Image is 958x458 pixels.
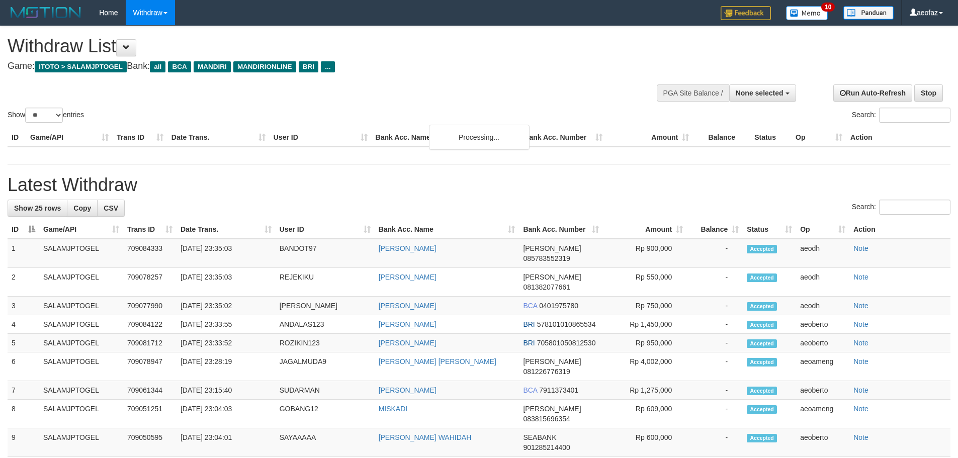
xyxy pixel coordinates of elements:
select: Showentries [25,108,63,123]
td: [DATE] 23:33:52 [177,334,276,352]
th: Balance [693,128,750,147]
td: - [687,315,743,334]
th: Status: activate to sort column ascending [743,220,796,239]
a: Note [853,357,868,365]
a: Run Auto-Refresh [833,84,912,102]
td: [DATE] 23:33:55 [177,315,276,334]
td: 1 [8,239,39,268]
a: Note [853,433,868,441]
td: Rp 600,000 [603,428,687,457]
span: [PERSON_NAME] [523,244,581,252]
a: [PERSON_NAME] [379,244,437,252]
span: Accepted [747,321,777,329]
span: Accepted [747,302,777,311]
th: Balance: activate to sort column ascending [687,220,743,239]
span: None selected [736,89,783,97]
span: Copy 705801050812530 to clipboard [537,339,596,347]
img: Button%20Memo.svg [786,6,828,20]
div: Processing... [429,125,530,150]
td: 709061344 [123,381,177,400]
label: Show entries [8,108,84,123]
td: 3 [8,297,39,315]
td: aeoameng [796,352,849,381]
td: aeoberto [796,334,849,352]
td: aeoberto [796,381,849,400]
th: ID: activate to sort column descending [8,220,39,239]
td: aeoameng [796,400,849,428]
span: BRI [299,61,318,72]
th: User ID [270,128,372,147]
td: GOBANG12 [276,400,375,428]
span: SEABANK [523,433,556,441]
td: SALAMJPTOGEL [39,428,123,457]
span: Show 25 rows [14,204,61,212]
th: ID [8,128,26,147]
th: Game/API: activate to sort column ascending [39,220,123,239]
span: Accepted [747,358,777,367]
a: Note [853,405,868,413]
span: MANDIRIONLINE [233,61,296,72]
a: Note [853,386,868,394]
span: all [150,61,165,72]
td: aeodh [796,297,849,315]
span: Copy 083815696354 to clipboard [523,415,570,423]
a: [PERSON_NAME] [379,339,437,347]
img: panduan.png [843,6,894,20]
th: Date Trans.: activate to sort column ascending [177,220,276,239]
span: 10 [821,3,835,12]
span: BCA [523,386,537,394]
span: Copy 578101010865534 to clipboard [537,320,596,328]
span: Accepted [747,339,777,348]
td: Rp 4,002,000 [603,352,687,381]
td: [DATE] 23:35:03 [177,268,276,297]
span: [PERSON_NAME] [523,405,581,413]
td: 6 [8,352,39,381]
span: Accepted [747,434,777,442]
td: 709050595 [123,428,177,457]
span: ITOTO > SALAMJPTOGEL [35,61,127,72]
td: [PERSON_NAME] [276,297,375,315]
input: Search: [879,108,950,123]
td: BANDOT97 [276,239,375,268]
span: MANDIRI [194,61,231,72]
td: - [687,381,743,400]
span: BRI [523,320,535,328]
span: CSV [104,204,118,212]
td: - [687,428,743,457]
span: ... [321,61,334,72]
h1: Latest Withdraw [8,175,950,195]
td: [DATE] 23:35:03 [177,239,276,268]
td: - [687,239,743,268]
a: Note [853,273,868,281]
span: Copy 085783552319 to clipboard [523,254,570,262]
h4: Game: Bank: [8,61,629,71]
td: [DATE] 23:28:19 [177,352,276,381]
td: 709084122 [123,315,177,334]
td: SAYAAAAA [276,428,375,457]
th: Bank Acc. Number: activate to sort column ascending [519,220,603,239]
td: 709081712 [123,334,177,352]
a: Note [853,320,868,328]
td: aeoberto [796,315,849,334]
span: BCA [168,61,191,72]
td: 709084333 [123,239,177,268]
a: MISKADI [379,405,408,413]
td: SALAMJPTOGEL [39,297,123,315]
th: User ID: activate to sort column ascending [276,220,375,239]
img: Feedback.jpg [721,6,771,20]
th: Op: activate to sort column ascending [796,220,849,239]
td: Rp 950,000 [603,334,687,352]
span: Copy 0401975780 to clipboard [539,302,578,310]
td: [DATE] 23:35:02 [177,297,276,315]
th: Amount [606,128,693,147]
span: Copy 901285214400 to clipboard [523,443,570,451]
td: - [687,352,743,381]
button: None selected [729,84,796,102]
td: Rp 900,000 [603,239,687,268]
td: Rp 550,000 [603,268,687,297]
td: 709051251 [123,400,177,428]
td: Rp 1,450,000 [603,315,687,334]
label: Search: [852,108,950,123]
td: [DATE] 23:15:40 [177,381,276,400]
a: [PERSON_NAME] WAHIDAH [379,433,472,441]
